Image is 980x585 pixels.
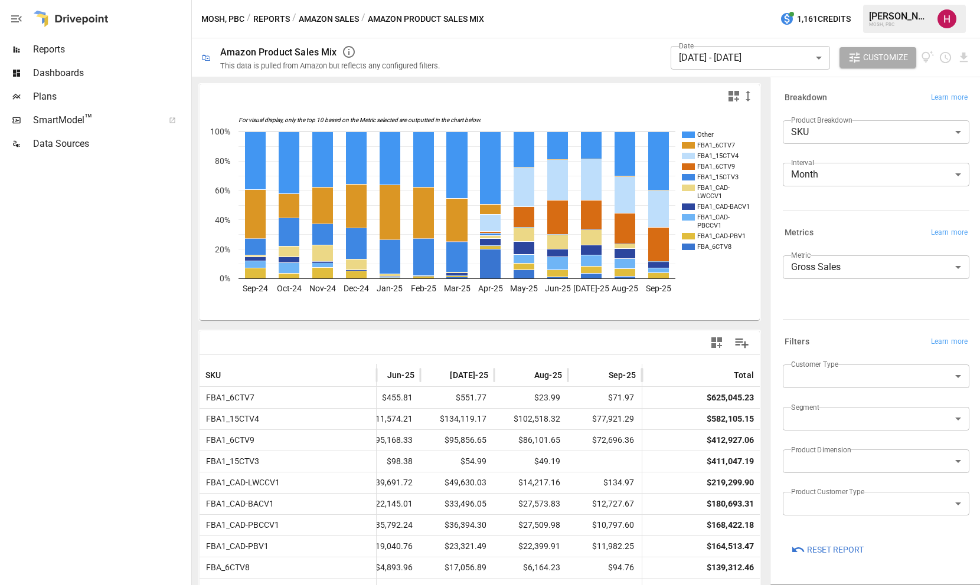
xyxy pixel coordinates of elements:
h6: Metrics [785,226,814,239]
span: $12,727.67 [574,494,636,514]
text: 20% [215,245,230,254]
button: Sort [517,367,533,383]
span: $102,518.32 [500,409,562,429]
button: Customize [839,47,916,68]
span: $33,496.05 [426,494,488,514]
button: Manage Columns [729,330,755,356]
div: / [292,12,296,27]
text: FBA1_CAD-PBV1 [697,232,746,240]
button: Download report [957,51,971,64]
text: FBA1_CAD- [697,213,730,221]
span: SKU [205,369,221,381]
text: LWCCV1 [697,192,722,200]
text: FBA1_15CTV3 [697,173,739,181]
span: 1,161 Credits [797,12,851,27]
text: For visual display, only the top 10 based on the Metric selected are outputted in the chart below. [239,117,482,124]
div: Gross Sales [783,255,969,279]
div: [PERSON_NAME] [869,11,930,22]
button: 1,161Credits [775,8,855,30]
span: $27,509.98 [500,515,562,535]
span: $39,691.72 [352,472,414,493]
div: Amazon Product Sales Mix [220,47,337,58]
text: Sep-24 [243,284,268,293]
span: Reset Report [807,543,864,557]
img: Hayton Oei [937,9,956,28]
span: $95,168.33 [352,430,414,451]
span: $4,893.96 [352,557,414,578]
div: $139,312.46 [707,557,754,578]
span: $27,573.83 [500,494,562,514]
span: Learn more [931,336,968,348]
button: Hayton Oei [930,2,963,35]
text: FBA1_CAD- [697,184,730,192]
svg: A chart. [200,108,760,320]
button: Amazon Sales [299,12,359,27]
h6: Breakdown [785,91,827,104]
text: Sep-25 [646,284,671,293]
span: Reports [33,42,189,57]
span: $49.19 [500,451,562,472]
text: Mar-25 [444,284,471,293]
button: Reset Report [783,539,872,560]
span: $455.81 [352,387,414,408]
span: Customize [863,50,908,65]
span: $10,797.60 [574,515,636,535]
span: $14,217.16 [500,472,562,493]
button: View documentation [921,47,935,68]
h6: Filters [785,336,809,349]
text: FBA1_6CTV9 [697,163,735,170]
div: Total [734,370,754,380]
label: Date [679,41,694,51]
span: SmartModel [33,113,156,127]
div: / [361,12,365,27]
button: Sort [432,367,449,383]
text: 0% [220,274,230,283]
button: MOSH, PBC [201,12,244,27]
div: SKU [783,120,969,144]
text: May-25 [510,284,538,293]
text: 100% [210,127,230,136]
span: FBA1_CAD-BACV1 [201,494,274,514]
text: Dec-24 [344,284,369,293]
label: Product Customer Type [791,487,864,497]
label: Product Dimension [791,445,851,455]
div: This data is pulled from Amazon but reflects any configured filters. [220,61,440,70]
span: $94.76 [574,557,636,578]
span: FBA1_15CTV4 [201,409,259,429]
text: Other [697,131,714,139]
span: $49,630.03 [426,472,488,493]
text: FBA1_CAD-BACV1 [697,203,750,211]
text: Apr-25 [478,284,503,293]
span: Dashboards [33,66,189,80]
label: Interval [791,157,814,167]
span: Sep-25 [609,369,636,381]
span: Data Sources [33,137,189,151]
span: FBA1_CAD-PBV1 [201,536,269,557]
span: FBA1_CAD-PBCCV1 [201,515,279,535]
div: $180,693.31 [707,494,754,514]
text: 80% [215,156,230,166]
span: $23.99 [500,387,562,408]
span: $11,982.25 [574,536,636,557]
div: $411,047.19 [707,451,754,472]
div: MOSH, PBC [869,22,930,27]
span: $17,056.89 [426,557,488,578]
span: $22,399.91 [500,536,562,557]
label: Segment [791,402,819,412]
span: $22,145.01 [352,494,414,514]
button: Sort [591,367,607,383]
text: Jun-25 [545,284,571,293]
div: [DATE] - [DATE] [671,46,830,70]
text: Nov-24 [309,284,336,293]
span: Plans [33,90,189,104]
div: $412,927.06 [707,430,754,451]
span: $98.38 [352,451,414,472]
text: 40% [215,215,230,225]
span: $6,164.23 [500,557,562,578]
span: Learn more [931,227,968,239]
span: ™ [84,111,93,126]
span: $35,792.24 [352,515,414,535]
text: 60% [215,186,230,195]
span: $23,321.49 [426,536,488,557]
